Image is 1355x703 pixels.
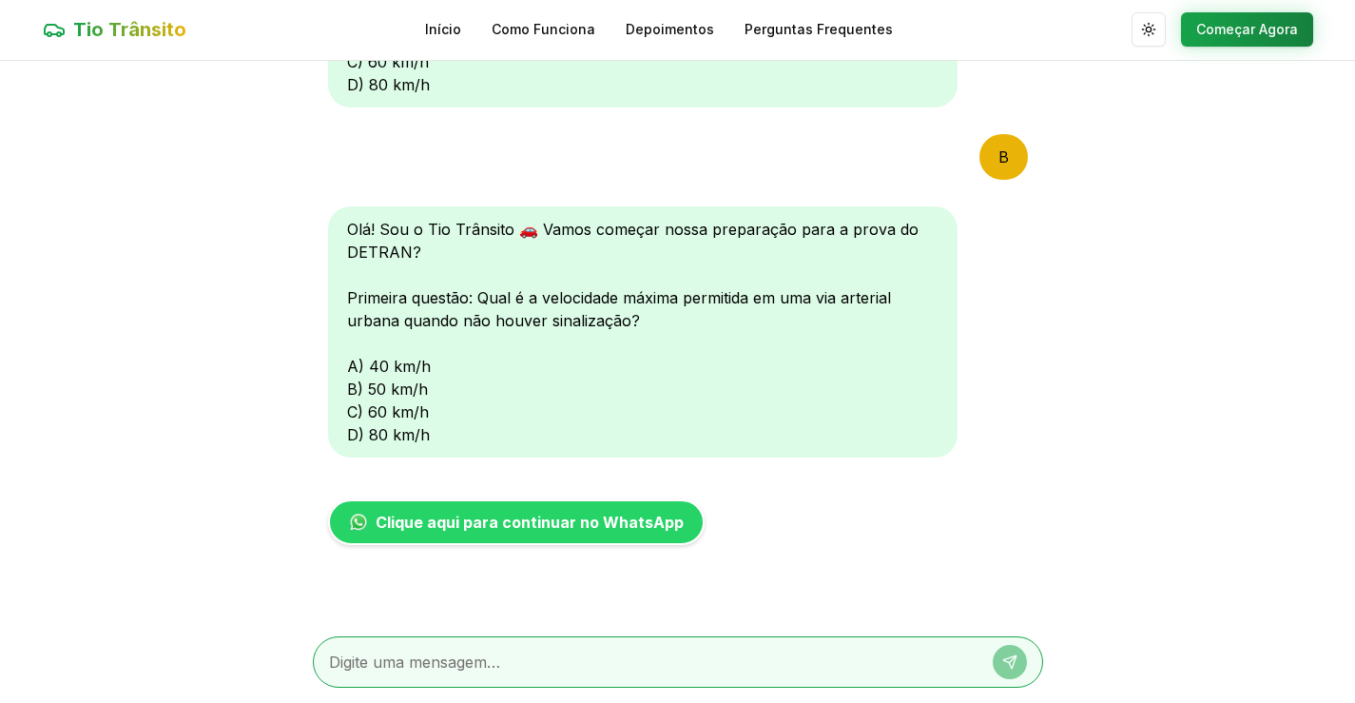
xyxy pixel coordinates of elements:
[626,20,714,39] a: Depoimentos
[376,511,684,534] span: Clique aqui para continuar no WhatsApp
[1181,12,1313,47] button: Começar Agora
[492,20,595,39] a: Como Funciona
[745,20,893,39] a: Perguntas Frequentes
[43,16,186,43] a: Tio Trânsito
[328,206,958,458] div: Olá! Sou o Tio Trânsito 🚗 Vamos começar nossa preparação para a prova do DETRAN? Primeira questão...
[328,499,705,545] a: Clique aqui para continuar no WhatsApp
[979,134,1028,180] div: B
[73,16,186,43] span: Tio Trânsito
[425,20,461,39] a: Início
